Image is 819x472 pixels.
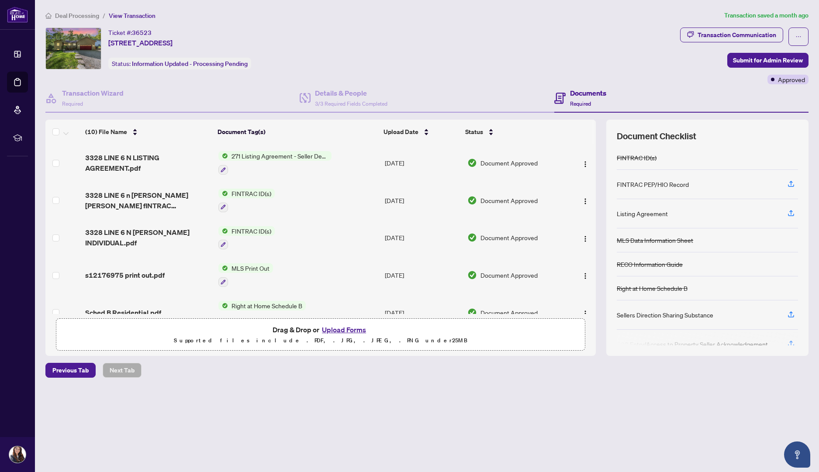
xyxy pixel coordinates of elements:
[273,324,369,335] span: Drag & Drop or
[582,272,589,279] img: Logo
[103,363,142,378] button: Next Tab
[52,363,89,377] span: Previous Tab
[214,120,380,144] th: Document Tag(s)
[218,226,228,236] img: Status Icon
[778,75,805,84] span: Approved
[480,308,538,317] span: Document Approved
[578,268,592,282] button: Logo
[578,193,592,207] button: Logo
[218,263,228,273] img: Status Icon
[582,198,589,205] img: Logo
[617,283,688,293] div: Right at Home Schedule B
[85,227,211,248] span: 3328 LINE 6 N [PERSON_NAME] INDIVIDUAL.pdf
[467,158,477,168] img: Document Status
[582,310,589,317] img: Logo
[733,53,803,67] span: Submit for Admin Review
[56,319,585,351] span: Drag & Drop orUpload FormsSupported files include .PDF, .JPG, .JPEG, .PNG under25MB
[381,256,464,294] td: [DATE]
[727,53,809,68] button: Submit for Admin Review
[381,144,464,182] td: [DATE]
[108,28,152,38] div: Ticket #:
[62,88,124,98] h4: Transaction Wizard
[218,263,273,287] button: Status IconMLS Print Out
[617,130,696,142] span: Document Checklist
[698,28,776,42] div: Transaction Communication
[724,10,809,21] article: Transaction saved a month ago
[228,151,332,161] span: 271 Listing Agreement - Seller Designated Representation Agreement Authority to Offer for Sale
[228,189,275,198] span: FINTRAC ID(s)
[85,270,165,280] span: s12176975 print out.pdf
[582,161,589,168] img: Logo
[315,100,387,107] span: 3/3 Required Fields Completed
[218,151,228,161] img: Status Icon
[617,153,657,162] div: FINTRAC ID(s)
[9,446,26,463] img: Profile Icon
[85,307,161,318] span: Sched B Residential.pdf
[384,127,418,137] span: Upload Date
[381,294,464,331] td: [DATE]
[45,13,52,19] span: home
[617,310,713,320] div: Sellers Direction Sharing Substance
[7,7,28,23] img: logo
[617,259,683,269] div: RECO Information Guide
[578,231,592,245] button: Logo
[480,233,538,242] span: Document Approved
[795,34,802,40] span: ellipsis
[578,306,592,320] button: Logo
[617,235,693,245] div: MLS Data Information Sheet
[467,196,477,205] img: Document Status
[784,441,810,468] button: Open asap
[570,88,606,98] h4: Documents
[381,182,464,219] td: [DATE]
[465,127,483,137] span: Status
[480,196,538,205] span: Document Approved
[462,120,564,144] th: Status
[228,226,275,236] span: FINTRAC ID(s)
[62,335,580,346] p: Supported files include .PDF, .JPG, .JPEG, .PNG under 25 MB
[228,301,306,310] span: Right at Home Schedule B
[55,12,99,20] span: Deal Processing
[85,152,211,173] span: 3328 LINE 6 N LISTING AGREEMENT.pdf
[218,189,228,198] img: Status Icon
[617,179,689,189] div: FINTRAC PEP/HIO Record
[467,308,477,317] img: Document Status
[108,58,251,69] div: Status:
[85,127,127,137] span: (10) File Name
[319,324,369,335] button: Upload Forms
[315,88,387,98] h4: Details & People
[480,158,538,168] span: Document Approved
[108,38,173,48] span: [STREET_ADDRESS]
[467,270,477,280] img: Document Status
[62,100,83,107] span: Required
[680,28,783,42] button: Transaction Communication
[218,189,275,212] button: Status IconFINTRAC ID(s)
[85,190,211,211] span: 3328 LINE 6 n [PERSON_NAME] [PERSON_NAME] fINTRAC INDIVIDUAL.pdf
[218,301,306,324] button: Status IconRight at Home Schedule B
[380,120,462,144] th: Upload Date
[228,263,273,273] span: MLS Print Out
[132,29,152,37] span: 36523
[46,28,101,69] img: IMG-S12176975_1.jpg
[103,10,105,21] li: /
[617,209,668,218] div: Listing Agreement
[467,233,477,242] img: Document Status
[582,235,589,242] img: Logo
[45,363,96,378] button: Previous Tab
[132,60,248,68] span: Information Updated - Processing Pending
[570,100,591,107] span: Required
[381,219,464,257] td: [DATE]
[109,12,156,20] span: View Transaction
[480,270,538,280] span: Document Approved
[218,301,228,310] img: Status Icon
[218,226,275,250] button: Status IconFINTRAC ID(s)
[218,151,332,175] button: Status Icon271 Listing Agreement - Seller Designated Representation Agreement Authority to Offer ...
[578,156,592,170] button: Logo
[82,120,214,144] th: (10) File Name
